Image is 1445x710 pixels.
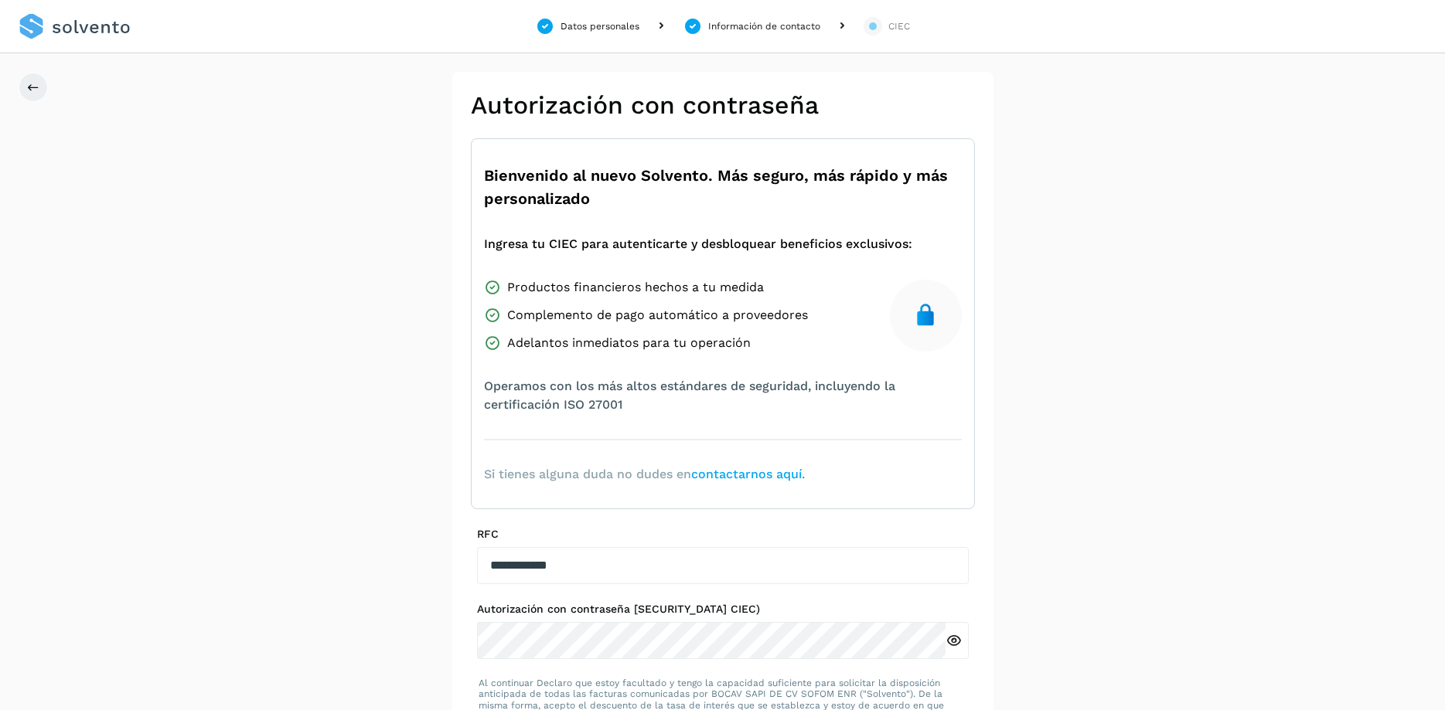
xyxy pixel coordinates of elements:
label: RFC [477,528,969,541]
span: Si tienes alguna duda no dudes en [484,465,805,484]
span: Operamos con los más altos estándares de seguridad, incluyendo la certificación ISO 27001 [484,377,962,414]
div: Información de contacto [708,19,820,33]
h2: Autorización con contraseña [471,90,975,120]
span: Complemento de pago automático a proveedores [507,306,808,324]
span: Productos financieros hechos a tu medida [507,278,764,297]
a: contactarnos aquí. [691,467,805,481]
span: Bienvenido al nuevo Solvento. Más seguro, más rápido y más personalizado [484,164,962,210]
label: Autorización con contraseña [SECURITY_DATA] CIEC) [477,603,969,616]
span: Ingresa tu CIEC para autenticarte y desbloquear beneficios exclusivos: [484,235,912,253]
div: CIEC [888,19,910,33]
span: Adelantos inmediatos para tu operación [507,334,751,352]
div: Datos personales [561,19,639,33]
img: secure [913,303,938,328]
